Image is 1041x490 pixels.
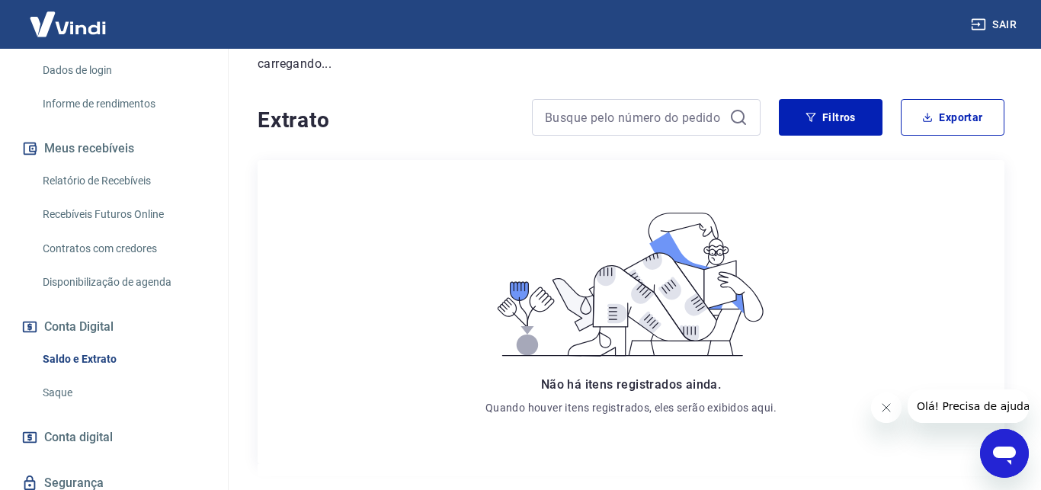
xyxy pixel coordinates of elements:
[18,310,210,344] button: Conta Digital
[779,99,882,136] button: Filtros
[871,392,902,423] iframe: Fechar mensagem
[37,344,210,375] a: Saldo e Extrato
[541,377,721,392] span: Não há itens registrados ainda.
[485,400,777,415] p: Quando houver itens registrados, eles serão exibidos aqui.
[908,389,1029,423] iframe: Mensagem da empresa
[901,99,1004,136] button: Exportar
[37,165,210,197] a: Relatório de Recebíveis
[980,429,1029,478] iframe: Botão para abrir a janela de mensagens
[44,427,113,448] span: Conta digital
[37,55,210,86] a: Dados de login
[18,421,210,454] a: Conta digital
[37,199,210,230] a: Recebíveis Futuros Online
[258,105,514,136] h4: Extrato
[37,267,210,298] a: Disponibilização de agenda
[9,11,128,23] span: Olá! Precisa de ajuda?
[37,377,210,408] a: Saque
[258,55,1004,73] p: carregando...
[18,1,117,47] img: Vindi
[968,11,1023,39] button: Sair
[18,132,210,165] button: Meus recebíveis
[545,106,723,129] input: Busque pelo número do pedido
[37,88,210,120] a: Informe de rendimentos
[37,233,210,264] a: Contratos com credores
